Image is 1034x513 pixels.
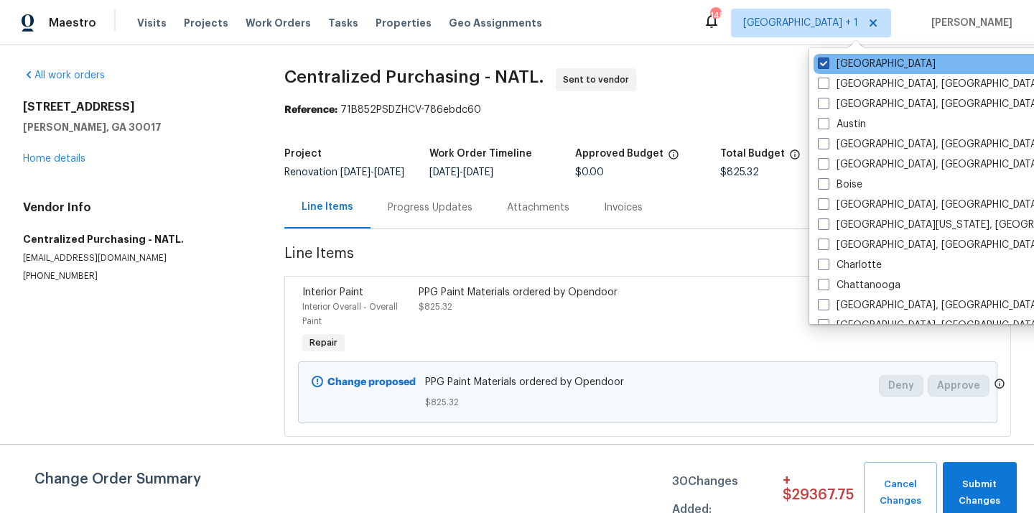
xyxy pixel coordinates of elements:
[23,270,250,282] p: [PHONE_NUMBER]
[720,167,759,177] span: $825.32
[710,9,720,23] div: 145
[928,375,989,397] button: Approve
[23,232,250,246] h5: Centralized Purchasing - NATL.
[575,167,604,177] span: $0.00
[449,16,542,30] span: Geo Assignments
[818,278,900,292] label: Chattanooga
[879,375,923,397] button: Deny
[340,167,404,177] span: -
[340,167,371,177] span: [DATE]
[23,100,250,114] h2: [STREET_ADDRESS]
[184,16,228,30] span: Projects
[720,149,785,159] h5: Total Budget
[425,375,870,389] span: PPG Paint Materials ordered by Opendoor
[789,149,801,167] span: The total cost of line items that have been proposed by Opendoor. This sum includes line items th...
[871,476,930,509] span: Cancel Changes
[23,252,250,264] p: [EMAIL_ADDRESS][DOMAIN_NAME]
[668,149,679,167] span: The total cost of line items that have been approved by both Opendoor and the Trade Partner. This...
[23,70,105,80] a: All work orders
[304,336,343,350] span: Repair
[23,154,85,164] a: Home details
[818,177,862,192] label: Boise
[463,167,493,177] span: [DATE]
[23,120,250,134] h5: [PERSON_NAME], GA 30017
[302,287,363,297] span: Interior Paint
[284,246,934,273] span: Line Items
[575,149,663,159] h5: Approved Budget
[284,167,404,177] span: Renovation
[818,57,936,71] label: [GEOGRAPHIC_DATA]
[743,16,858,30] span: [GEOGRAPHIC_DATA] + 1
[284,149,322,159] h5: Project
[604,200,643,215] div: Invoices
[374,167,404,177] span: [DATE]
[950,476,1010,509] span: Submit Changes
[388,200,472,215] div: Progress Updates
[818,258,882,272] label: Charlotte
[507,200,569,215] div: Attachments
[926,16,1012,30] span: [PERSON_NAME]
[563,73,635,87] span: Sent to vendor
[137,16,167,30] span: Visits
[818,117,866,131] label: Austin
[246,16,311,30] span: Work Orders
[284,105,337,115] b: Reference:
[429,167,493,177] span: -
[49,16,96,30] span: Maestro
[23,200,250,215] h4: Vendor Info
[376,16,432,30] span: Properties
[327,377,416,387] b: Change proposed
[994,378,1005,393] span: Only a market manager or an area construction manager can approve
[429,167,460,177] span: [DATE]
[429,149,532,159] h5: Work Order Timeline
[284,103,1011,117] div: 71B852PSDZHCV-786ebdc60
[302,302,398,325] span: Interior Overall - Overall Paint
[419,302,452,311] span: $825.32
[419,285,702,300] div: PPG Paint Materials ordered by Opendoor
[302,200,353,214] div: Line Items
[425,395,870,410] span: $825.32
[284,68,544,85] span: Centralized Purchasing - NATL.
[328,18,358,28] span: Tasks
